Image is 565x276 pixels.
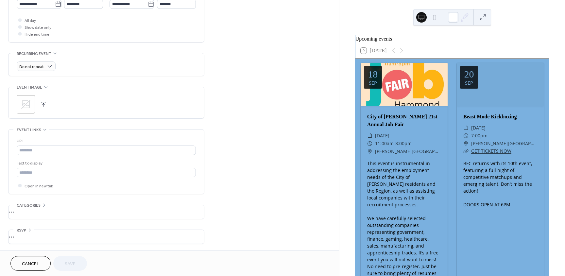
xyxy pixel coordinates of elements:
div: City of [PERSON_NAME] 21st Annual Job Fair [361,113,448,129]
div: ; [17,95,35,113]
div: ​ [463,140,469,147]
div: ​ [367,147,372,155]
span: All day [25,17,36,24]
a: [PERSON_NAME][GEOGRAPHIC_DATA] [375,147,441,155]
div: URL [17,138,195,145]
span: - [394,140,395,147]
span: Recurring event [17,50,51,57]
span: 3:00pm [395,140,412,147]
div: ​ [463,132,469,140]
div: 18 [368,69,378,79]
a: Beast Mode Kickboxing [463,114,517,119]
span: Cancel [22,261,39,267]
div: Sep [369,80,377,85]
span: RSVP [17,227,26,234]
div: Upcoming events [355,35,549,43]
div: BFC returns with its 10th event, featuring a full night of competitive matchups and emerging tale... [457,160,544,208]
div: ​ [463,124,469,132]
div: ​ [463,147,469,155]
span: [DATE] [375,132,389,140]
span: Event links [17,127,41,133]
span: 11:00am [375,140,394,147]
span: Categories [17,202,41,209]
a: [PERSON_NAME][GEOGRAPHIC_DATA] [471,140,537,147]
span: [DATE] [471,124,486,132]
span: Do not repeat [19,63,44,71]
div: ​ [367,140,372,147]
div: ​ [367,132,372,140]
div: ••• [9,230,204,244]
a: GET TICKETS NOW [471,148,511,154]
span: Event image [17,84,42,91]
span: Hide end time [25,31,49,38]
div: Text to display [17,160,195,167]
div: 20 [464,69,474,79]
div: Sep [465,80,473,85]
span: Open in new tab [25,183,53,190]
span: 7:00pm [471,132,488,140]
span: Show date only [25,24,51,31]
div: ••• [9,205,204,219]
button: Cancel [10,256,51,271]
